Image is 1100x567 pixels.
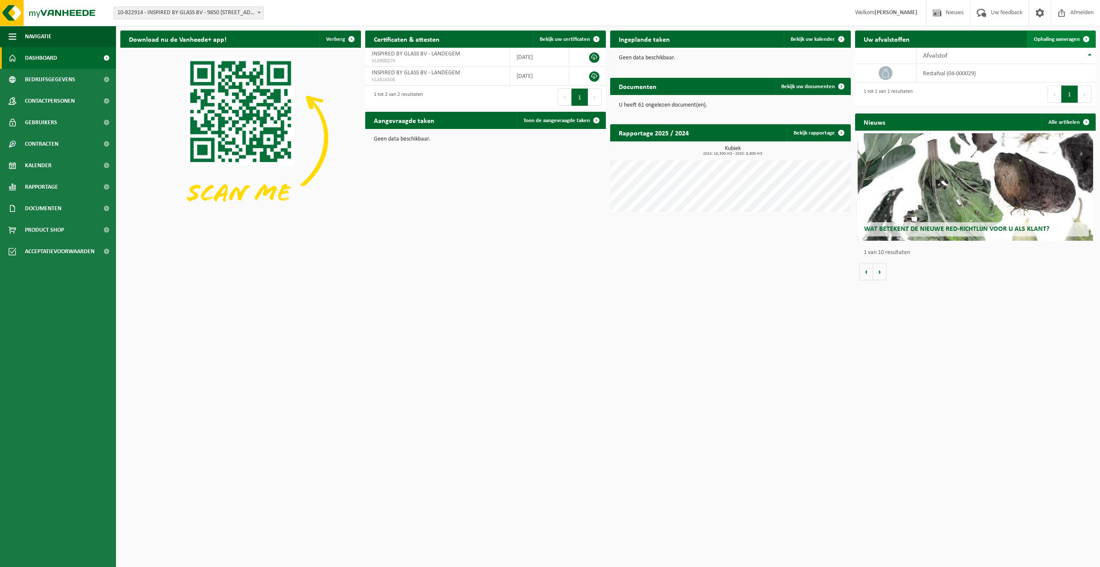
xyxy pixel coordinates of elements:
[120,31,235,47] h2: Download nu de Vanheede+ app!
[774,78,850,95] a: Bekijk uw documenten
[25,112,57,133] span: Gebruikers
[784,31,850,48] a: Bekijk uw kalender
[1042,113,1095,131] a: Alle artikelen
[859,263,873,280] button: Vorige
[326,37,345,42] span: Verberg
[855,31,918,47] h2: Uw afvalstoffen
[523,118,590,123] span: Toon de aangevraagde taken
[864,226,1049,233] span: Wat betekent de nieuwe RED-richtlijn voor u als klant?
[1027,31,1095,48] a: Ophaling aanvragen
[571,89,588,106] button: 1
[619,55,842,61] p: Geen data beschikbaar.
[787,124,850,141] a: Bekijk rapportage
[25,47,57,69] span: Dashboard
[864,250,1091,256] p: 1 van 10 resultaten
[510,67,569,86] td: [DATE]
[374,136,597,142] p: Geen data beschikbaar.
[588,89,602,106] button: Next
[113,6,264,19] span: 10-822914 - INSPIRED BY GLASS BV - 9850 LANDEGEM, VOSSELARESTRAAT 71C (BUS 1)
[558,89,571,106] button: Previous
[781,84,835,89] span: Bekijk uw documenten
[372,70,460,76] span: INSPIRED BY GLASS BV - LANDEGEM
[372,58,503,64] span: VLA900274
[25,176,58,198] span: Rapportage
[25,198,61,219] span: Documenten
[25,219,64,241] span: Product Shop
[610,31,678,47] h2: Ingeplande taken
[372,77,503,83] span: VLA616506
[365,31,448,47] h2: Certificaten & attesten
[25,69,75,90] span: Bedrijfsgegevens
[1048,86,1061,103] button: Previous
[859,85,913,104] div: 1 tot 1 van 1 resultaten
[858,133,1094,241] a: Wat betekent de nieuwe RED-richtlijn voor u als klant?
[1078,86,1091,103] button: Next
[370,88,423,107] div: 1 tot 2 van 2 resultaten
[510,48,569,67] td: [DATE]
[791,37,835,42] span: Bekijk uw kalender
[917,64,1096,83] td: restafval (04-000029)
[614,152,851,156] span: 2024: 16,300 m3 - 2025: 8,800 m3
[610,78,665,95] h2: Documenten
[114,7,263,19] span: 10-822914 - INSPIRED BY GLASS BV - 9850 LANDEGEM, VOSSELARESTRAAT 71C (BUS 1)
[874,9,917,16] strong: [PERSON_NAME]
[319,31,360,48] button: Verberg
[540,37,590,42] span: Bekijk uw certificaten
[610,124,697,141] h2: Rapportage 2025 / 2024
[923,52,947,59] span: Afvalstof
[614,146,851,156] h3: Kubiek
[533,31,605,48] a: Bekijk uw certificaten
[25,26,52,47] span: Navigatie
[25,241,95,262] span: Acceptatievoorwaarden
[372,51,460,57] span: INSPIRED BY GLASS BV - LANDEGEM
[25,133,58,155] span: Contracten
[365,112,443,129] h2: Aangevraagde taken
[25,155,52,176] span: Kalender
[1034,37,1080,42] span: Ophaling aanvragen
[619,102,842,108] p: U heeft 61 ongelezen document(en).
[516,112,605,129] a: Toon de aangevraagde taken
[120,48,361,228] img: Download de VHEPlus App
[855,113,894,130] h2: Nieuws
[873,263,886,280] button: Volgende
[1061,86,1078,103] button: 1
[25,90,75,112] span: Contactpersonen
